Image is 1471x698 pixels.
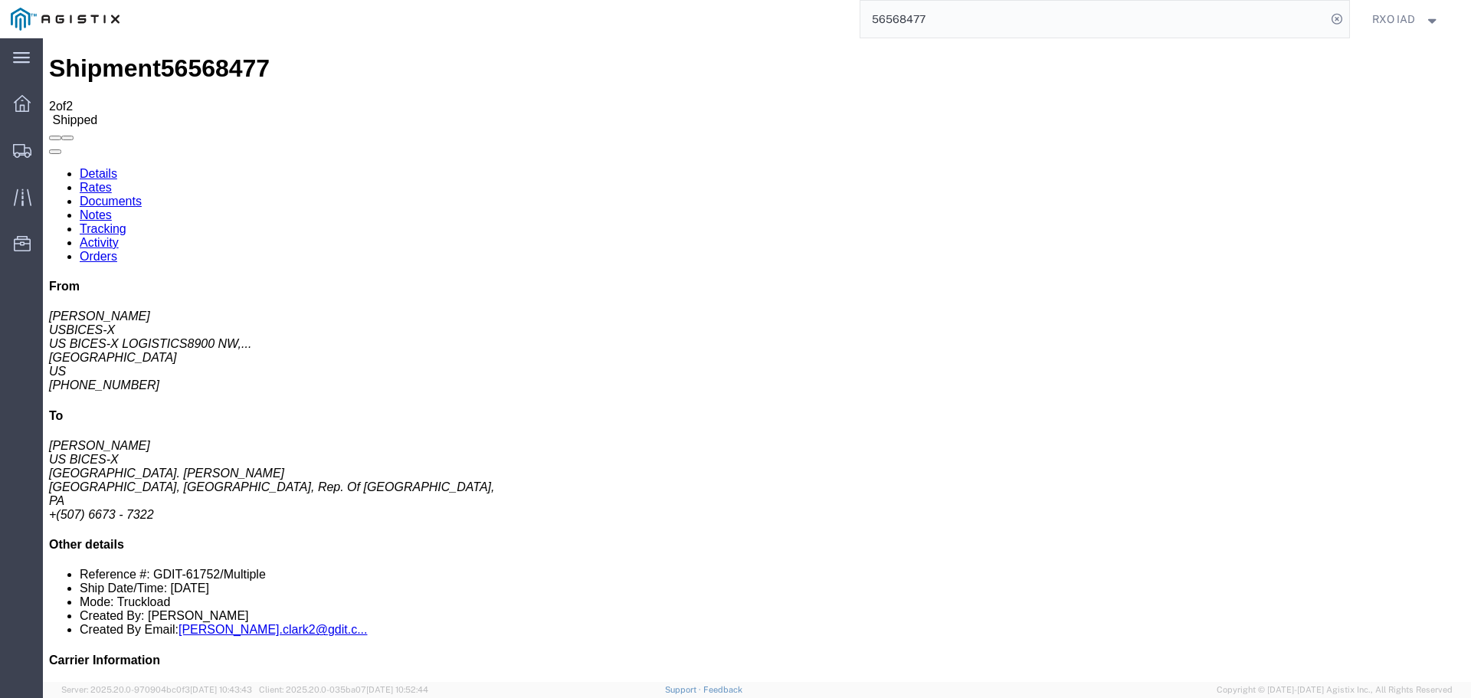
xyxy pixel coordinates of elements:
[665,685,703,694] a: Support
[703,685,742,694] a: Feedback
[190,685,252,694] span: [DATE] 10:43:43
[259,685,428,694] span: Client: 2025.20.0-035ba07
[366,685,428,694] span: [DATE] 10:52:44
[860,1,1326,38] input: Search for shipment number, reference number
[1217,683,1453,696] span: Copyright © [DATE]-[DATE] Agistix Inc., All Rights Reserved
[11,8,120,31] img: logo
[1372,11,1415,28] span: RXO IAD
[43,38,1471,682] iframe: FS Legacy Container
[61,685,252,694] span: Server: 2025.20.0-970904bc0f3
[6,615,1422,629] h4: Carrier Information
[1371,10,1450,28] button: RXO IAD
[136,585,325,598] a: [PERSON_NAME].clark2@gdit.c...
